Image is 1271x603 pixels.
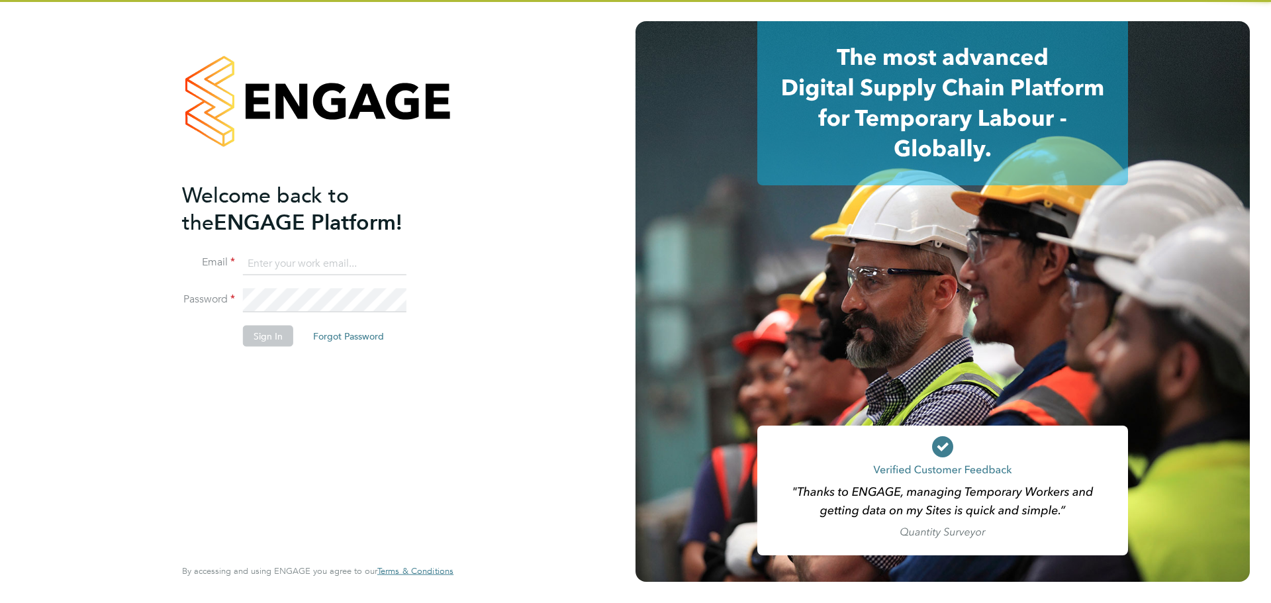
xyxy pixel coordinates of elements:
label: Password [182,293,235,306]
button: Sign In [243,326,293,347]
button: Forgot Password [303,326,395,347]
span: By accessing and using ENGAGE you agree to our [182,565,453,577]
input: Enter your work email... [243,252,406,275]
span: Terms & Conditions [377,565,453,577]
label: Email [182,255,235,269]
a: Terms & Conditions [377,566,453,577]
span: Welcome back to the [182,182,349,235]
h2: ENGAGE Platform! [182,181,440,236]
